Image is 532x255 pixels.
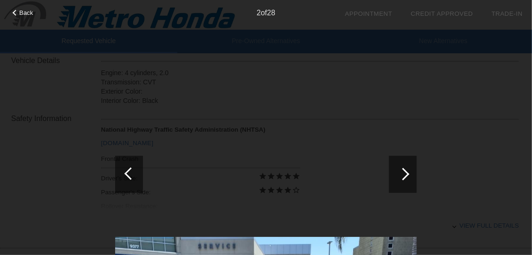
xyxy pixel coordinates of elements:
[411,10,473,17] a: Credit Approved
[267,9,275,17] span: 28
[492,10,523,17] a: Trade-In
[345,10,392,17] a: Appointment
[257,9,261,17] span: 2
[19,9,33,16] span: Back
